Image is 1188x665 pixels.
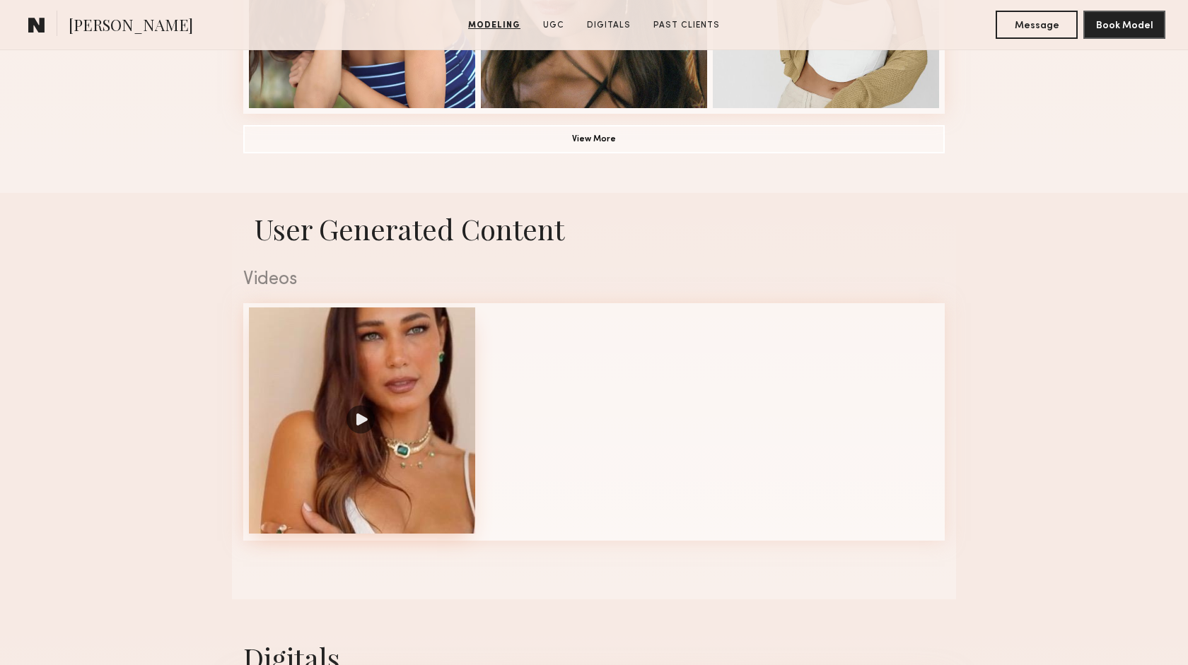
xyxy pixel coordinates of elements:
a: Book Model [1083,18,1165,30]
button: Message [996,11,1078,39]
a: UGC [537,19,570,32]
a: Modeling [462,19,526,32]
span: [PERSON_NAME] [69,14,193,39]
button: Book Model [1083,11,1165,39]
h1: User Generated Content [232,210,956,247]
a: Digitals [581,19,636,32]
a: Past Clients [648,19,726,32]
button: View More [243,125,945,153]
div: Videos [243,271,945,289]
